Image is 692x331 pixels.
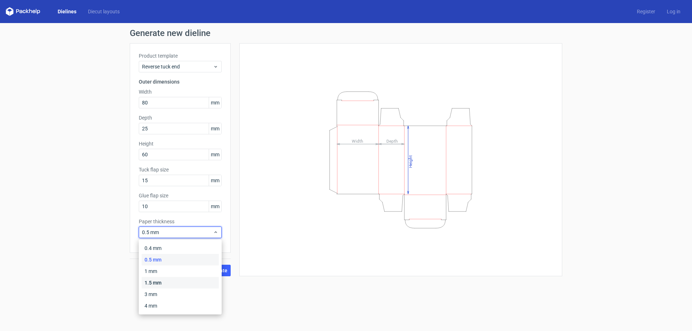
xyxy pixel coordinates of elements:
label: Paper thickness [139,218,222,225]
tspan: Height [408,155,413,167]
span: mm [209,175,221,186]
span: mm [209,97,221,108]
span: mm [209,149,221,160]
a: Dielines [52,8,82,15]
div: 0.5 mm [142,254,219,265]
div: 4 mm [142,300,219,312]
span: Reverse tuck end [142,63,213,70]
h3: Outer dimensions [139,78,222,85]
h1: Generate new dieline [130,29,562,37]
div: 1.5 mm [142,277,219,288]
span: mm [209,123,221,134]
label: Height [139,140,222,147]
span: 0.5 mm [142,229,213,236]
label: Width [139,88,222,95]
span: mm [209,201,221,212]
label: Depth [139,114,222,121]
label: Glue flap size [139,192,222,199]
a: Diecut layouts [82,8,125,15]
div: 3 mm [142,288,219,300]
tspan: Width [352,138,363,143]
tspan: Depth [386,138,398,143]
a: Log in [661,8,686,15]
label: Tuck flap size [139,166,222,173]
div: 0.4 mm [142,242,219,254]
div: 1 mm [142,265,219,277]
a: Register [631,8,661,15]
label: Product template [139,52,222,59]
